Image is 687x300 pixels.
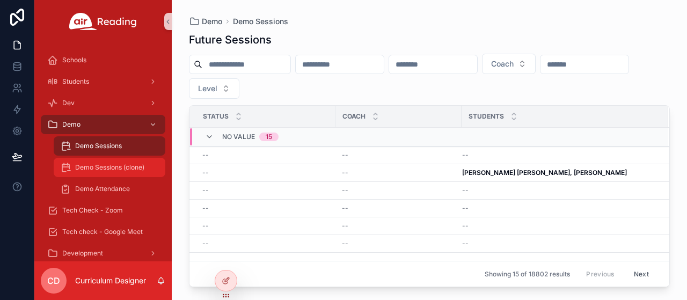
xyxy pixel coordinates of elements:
[202,186,209,195] span: --
[62,228,143,236] span: Tech check - Google Meet
[469,112,504,121] span: Students
[41,244,165,263] a: Development
[462,151,469,159] span: --
[462,186,469,195] span: --
[342,151,348,159] span: --
[342,239,348,248] span: --
[202,186,329,195] a: --
[342,186,455,195] a: --
[202,16,222,27] span: Demo
[198,83,217,94] span: Level
[202,204,329,213] a: --
[62,77,89,86] span: Students
[202,204,209,213] span: --
[202,222,209,230] span: --
[202,169,209,177] span: --
[202,257,329,266] a: --
[462,257,655,266] a: --
[342,151,455,159] a: --
[462,151,655,159] a: --
[75,185,130,193] span: Demo Attendance
[233,16,288,27] a: Demo Sessions
[202,257,209,266] span: --
[41,201,165,220] a: Tech Check - Zoom
[69,13,137,30] img: App logo
[202,222,329,230] a: --
[342,222,455,230] a: --
[202,239,209,248] span: --
[222,133,255,141] span: No value
[47,274,60,287] span: CD
[342,222,348,230] span: --
[342,204,455,213] a: --
[342,169,348,177] span: --
[41,93,165,113] a: Dev
[41,72,165,91] a: Students
[41,115,165,134] a: Demo
[202,151,329,159] a: --
[342,257,455,266] a: --
[462,222,469,230] span: --
[54,179,165,199] a: Demo Attendance
[462,169,627,177] strong: [PERSON_NAME] [PERSON_NAME], [PERSON_NAME]
[342,186,348,195] span: --
[189,32,272,47] h1: Future Sessions
[462,186,655,195] a: --
[462,222,655,230] a: --
[462,204,655,213] a: --
[462,169,655,177] a: [PERSON_NAME] [PERSON_NAME], [PERSON_NAME]
[54,136,165,156] a: Demo Sessions
[462,239,469,248] span: --
[62,56,86,64] span: Schools
[626,266,656,282] button: Next
[54,158,165,177] a: Demo Sessions (clone)
[75,142,122,150] span: Demo Sessions
[462,239,655,248] a: --
[342,169,455,177] a: --
[62,99,75,107] span: Dev
[202,151,209,159] span: --
[342,257,348,266] span: --
[342,112,366,121] span: Coach
[342,204,348,213] span: --
[62,206,123,215] span: Tech Check - Zoom
[202,169,329,177] a: --
[41,222,165,242] a: Tech check - Google Meet
[485,270,570,279] span: Showing 15 of 18802 results
[75,163,144,172] span: Demo Sessions (clone)
[41,50,165,70] a: Schools
[342,239,455,248] a: --
[266,133,272,141] div: 15
[75,275,146,286] p: Curriculum Designer
[34,43,172,261] div: scrollable content
[482,54,536,74] button: Select Button
[462,257,469,266] span: --
[189,78,239,99] button: Select Button
[189,16,222,27] a: Demo
[462,204,469,213] span: --
[202,239,329,248] a: --
[62,120,81,129] span: Demo
[62,249,103,258] span: Development
[491,58,514,69] span: Coach
[203,112,229,121] span: Status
